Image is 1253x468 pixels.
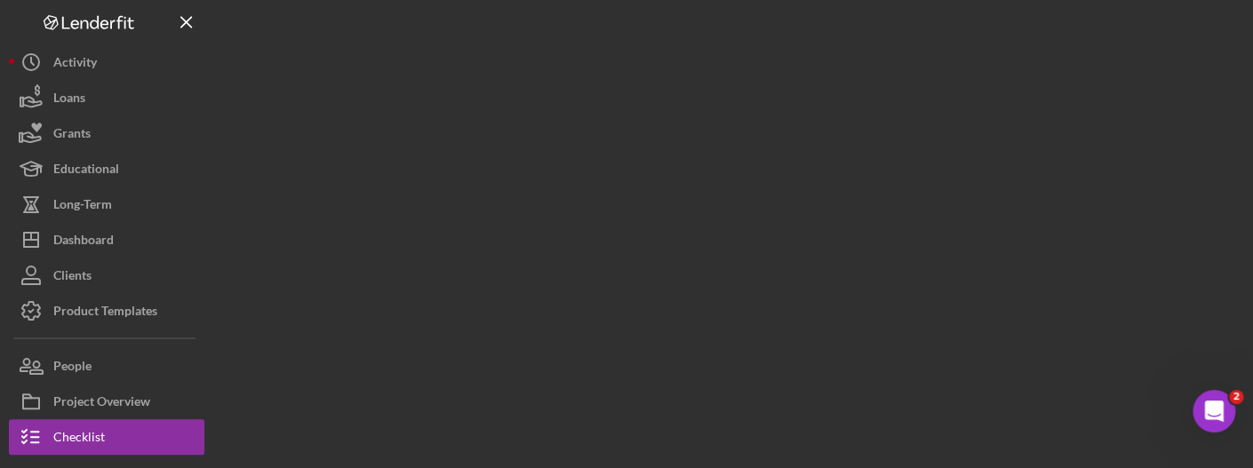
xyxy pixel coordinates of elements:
[9,258,204,293] button: Clients
[53,222,114,262] div: Dashboard
[1193,390,1235,432] iframe: Intercom live chat
[53,258,92,297] div: Clients
[9,293,204,329] button: Product Templates
[9,419,204,455] button: Checklist
[9,115,204,151] button: Grants
[9,80,204,115] button: Loans
[53,293,157,333] div: Product Templates
[9,222,204,258] button: Dashboard
[9,44,204,80] button: Activity
[53,115,91,155] div: Grants
[9,186,204,222] button: Long-Term
[53,348,92,388] div: People
[53,186,112,226] div: Long-Term
[9,151,204,186] button: Educational
[9,384,204,419] button: Project Overview
[53,44,97,84] div: Activity
[53,384,150,424] div: Project Overview
[1229,390,1243,404] span: 2
[53,80,85,120] div: Loans
[9,348,204,384] button: People
[53,151,119,191] div: Educational
[53,419,105,459] div: Checklist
